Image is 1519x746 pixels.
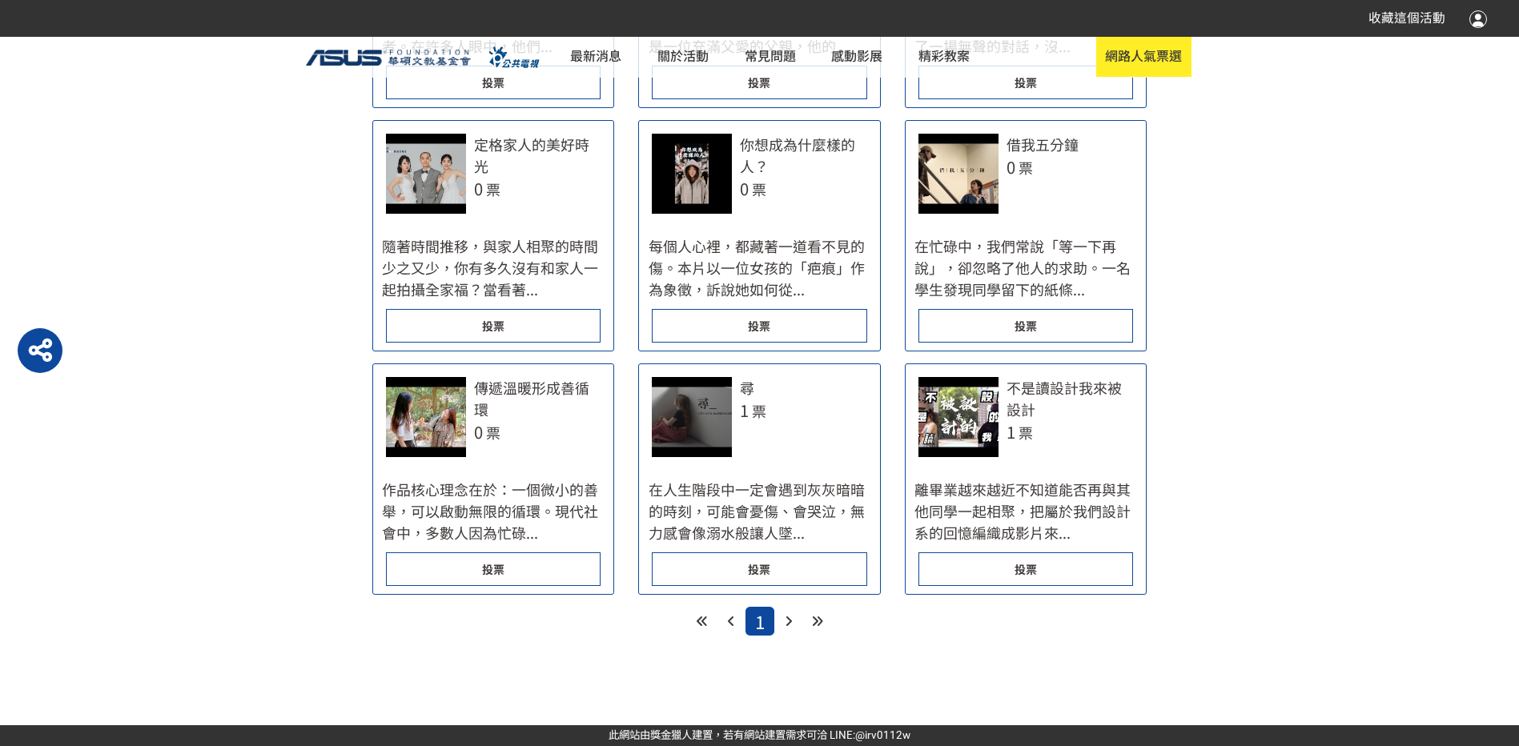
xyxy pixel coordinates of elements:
span: 0 [474,420,483,443]
span: 投票 [482,74,504,90]
a: 注意事項 [621,130,744,161]
span: 0 [474,177,483,200]
span: 0 [1007,155,1015,178]
a: 此網站由獎金獵人建置，若有網站建置需求 [609,729,806,741]
a: 活動概念 [621,35,744,66]
div: 你想成為什麼樣的人？ [740,134,866,177]
span: 可洽 LINE: [609,729,910,741]
div: 隨著時間推移，與家人相聚的時間少之又少，你有多久沒有和家人一起拍攝全家福？當看著... [373,227,613,309]
a: 你想成為什麼樣的人？0票每個人心裡，都藏著一道看不見的傷。本片以一位女孩的「疤痕」作為象徵，訴說她如何從...投票 [638,120,880,351]
a: 常見問題 [735,37,804,77]
a: 借我五分鐘0票在忙碌中，我們常說「等一下再說」，卻忽略了他人的求助。一名學生發現同學留下的紙條...投票 [905,120,1147,351]
a: 尋1票在人生階段中一定會遇到灰灰暗暗的時刻，可能會憂傷、會哭泣，無力感會像溺水般讓人墜...投票 [638,363,880,595]
div: 離畢業越來越近不知道能否再與其他同學一起相聚，把屬於我們設計系的回憶編織成影片來... [906,470,1146,552]
a: 傳遞溫暖形成善循環0票作品核心理念在於：一個微小的善舉，可以啟動無限的循環。現代社會中，多數人因為忙碌...投票 [372,363,614,595]
div: 在忙碌中，我們常說「等一下再說」，卻忽略了他人的求助。一名學生發現同學留下的紙條... [906,227,1146,309]
div: 尋 [740,377,754,399]
span: 票 [1019,157,1033,178]
a: 精彩教案 [910,37,979,77]
img: ASUS [306,50,471,66]
a: 活動附件 [621,98,744,129]
span: 0 [740,177,749,200]
span: 票 [752,178,766,199]
span: 投票 [1015,318,1037,334]
span: 投票 [1015,561,1037,577]
div: 每個人心裡，都藏著一道看不見的傷。本片以一位女孩的「疤痕」作為象徵，訴說她如何從... [639,227,879,309]
span: 收藏這個活動 [1368,10,1445,26]
span: 投票 [748,561,770,577]
span: 賽制規範 [657,71,709,90]
div: 不是讀設計我來被設計 [1007,377,1133,420]
span: 票 [1019,422,1033,443]
span: 投票 [1015,74,1037,90]
div: 在人生階段中一定會遇到灰灰暗暗的時刻，可能會憂傷、會哭泣，無力感會像溺水般讓人墜... [639,470,879,552]
span: 1 [740,399,749,422]
div: 作品核心理念在於：一個微小的善舉，可以啟動無限的循環。現代社會中，多數人因為忙碌... [373,470,613,552]
a: 最新消息 [561,37,630,77]
span: 網路人氣票選 [1105,46,1182,65]
img: PTS [480,46,553,68]
span: 票 [486,178,500,199]
span: 1 [1007,420,1015,443]
span: 投票 [482,561,504,577]
span: 1 [755,608,765,634]
div: 傳遞溫暖形成善循環 [474,377,601,420]
div: 借我五分鐘 [1007,134,1079,155]
span: 投票 [482,318,504,334]
span: 票 [486,422,500,443]
a: 定格家人的美好時光0票隨著時間推移，與家人相聚的時間少之又少，你有多久沒有和家人一起拍攝全家福？當看著...投票 [372,120,614,351]
div: 定格家人的美好時光 [474,134,601,177]
span: 投票 [748,318,770,334]
a: 感動影展 [822,37,891,77]
span: 票 [752,400,766,421]
a: 不是讀設計我來被設計1票離畢業越來越近不知道能否再與其他同學一起相聚，把屬於我們設計系的回憶編織成影片來...投票 [905,363,1147,595]
span: 投票 [748,74,770,90]
a: @irv0112w [855,729,910,741]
